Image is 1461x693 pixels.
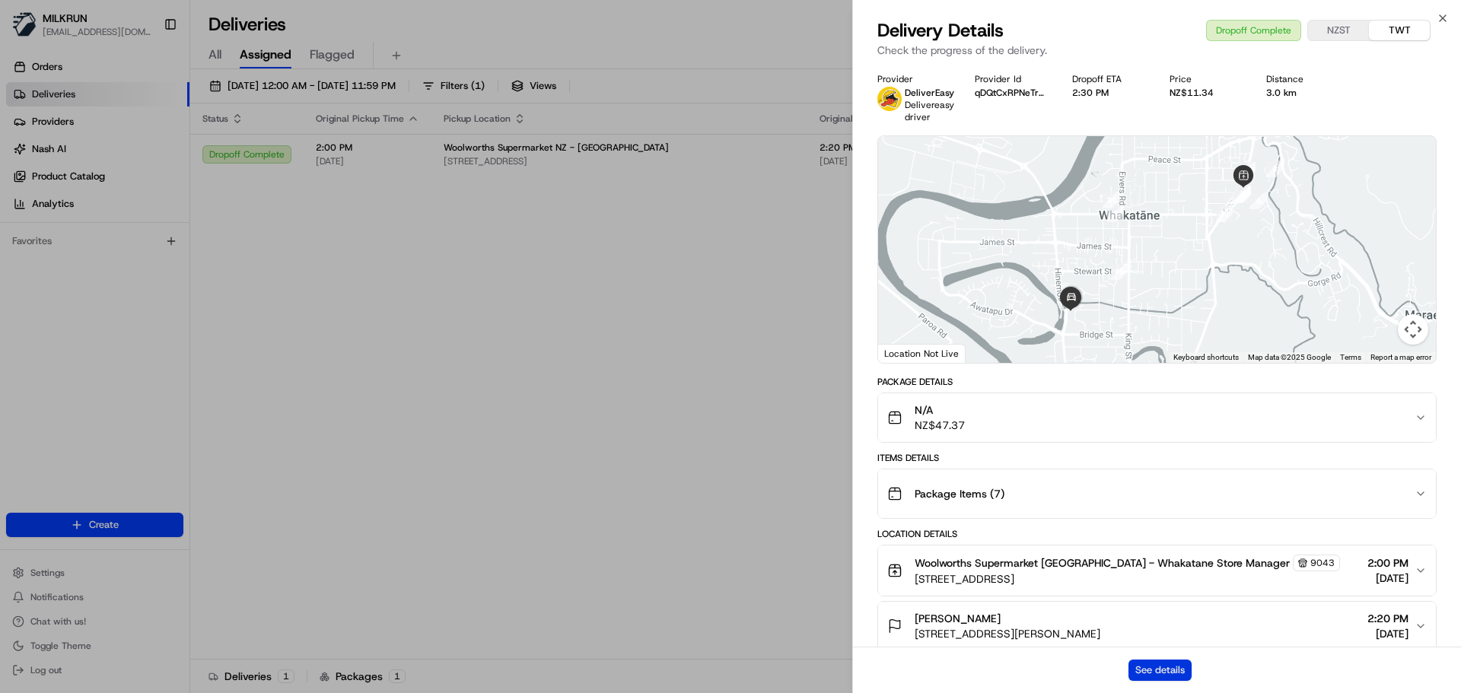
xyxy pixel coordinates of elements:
div: 4 [1249,192,1266,209]
button: N/ANZ$47.37 [878,393,1436,442]
span: [DATE] [1367,626,1408,641]
div: 1 [1107,205,1124,222]
button: See details [1128,660,1192,681]
span: Delivereasy driver [905,99,954,123]
p: Check the progress of the delivery. [877,43,1437,58]
span: [STREET_ADDRESS][PERSON_NAME] [915,626,1100,641]
div: 15 [1111,263,1128,280]
span: Delivery Details [877,18,1004,43]
div: Distance [1266,73,1339,85]
button: TWT [1369,21,1430,40]
div: Location Not Live [878,344,966,363]
img: Google [882,343,932,363]
button: NZST [1308,21,1369,40]
div: 7 [1233,186,1250,202]
div: Dropoff ETA [1072,73,1145,85]
span: Package Items ( 7 ) [915,486,1004,501]
span: [DATE] [1367,571,1408,586]
button: Woolworths Supermarket [GEOGRAPHIC_DATA] - Whakatane Store Manager9043[STREET_ADDRESS]2:00 PM[DATE] [878,545,1436,596]
span: 9043 [1310,557,1335,569]
button: Keyboard shortcuts [1173,352,1239,363]
span: NZ$47.37 [915,418,965,433]
span: [STREET_ADDRESS] [915,571,1340,587]
div: Price [1170,73,1243,85]
span: DeliverEasy [905,87,954,99]
div: Package Details [877,376,1437,388]
a: Report a map error [1370,353,1431,361]
div: 3.0 km [1266,87,1339,99]
div: 14 [1103,192,1119,208]
div: Location Details [877,528,1437,540]
div: 2:30 PM [1072,87,1145,99]
div: 9 [1239,162,1256,179]
span: 2:00 PM [1367,555,1408,571]
div: 2 [1224,192,1240,209]
span: 2:20 PM [1367,611,1408,626]
div: 3 [1266,161,1283,177]
button: Map camera controls [1398,314,1428,345]
div: Provider Id [975,73,1048,85]
div: 13 [1216,205,1233,222]
div: Items Details [877,452,1437,464]
img: delivereasy_logo.png [877,87,902,111]
div: 8 [1234,186,1251,203]
span: N/A [915,402,965,418]
button: Package Items (7) [878,469,1436,518]
button: [PERSON_NAME][STREET_ADDRESS][PERSON_NAME]2:20 PM[DATE] [878,602,1436,650]
button: qDQtCxRPNeTrWQs1pdjTjw [975,87,1048,99]
a: Terms (opens in new tab) [1340,353,1361,361]
span: [PERSON_NAME] [915,611,1001,626]
div: Provider [877,73,950,85]
span: Map data ©2025 Google [1248,353,1331,361]
span: Woolworths Supermarket [GEOGRAPHIC_DATA] - Whakatane Store Manager [915,555,1290,571]
div: NZ$11.34 [1170,87,1243,99]
a: Open this area in Google Maps (opens a new window) [882,343,932,363]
